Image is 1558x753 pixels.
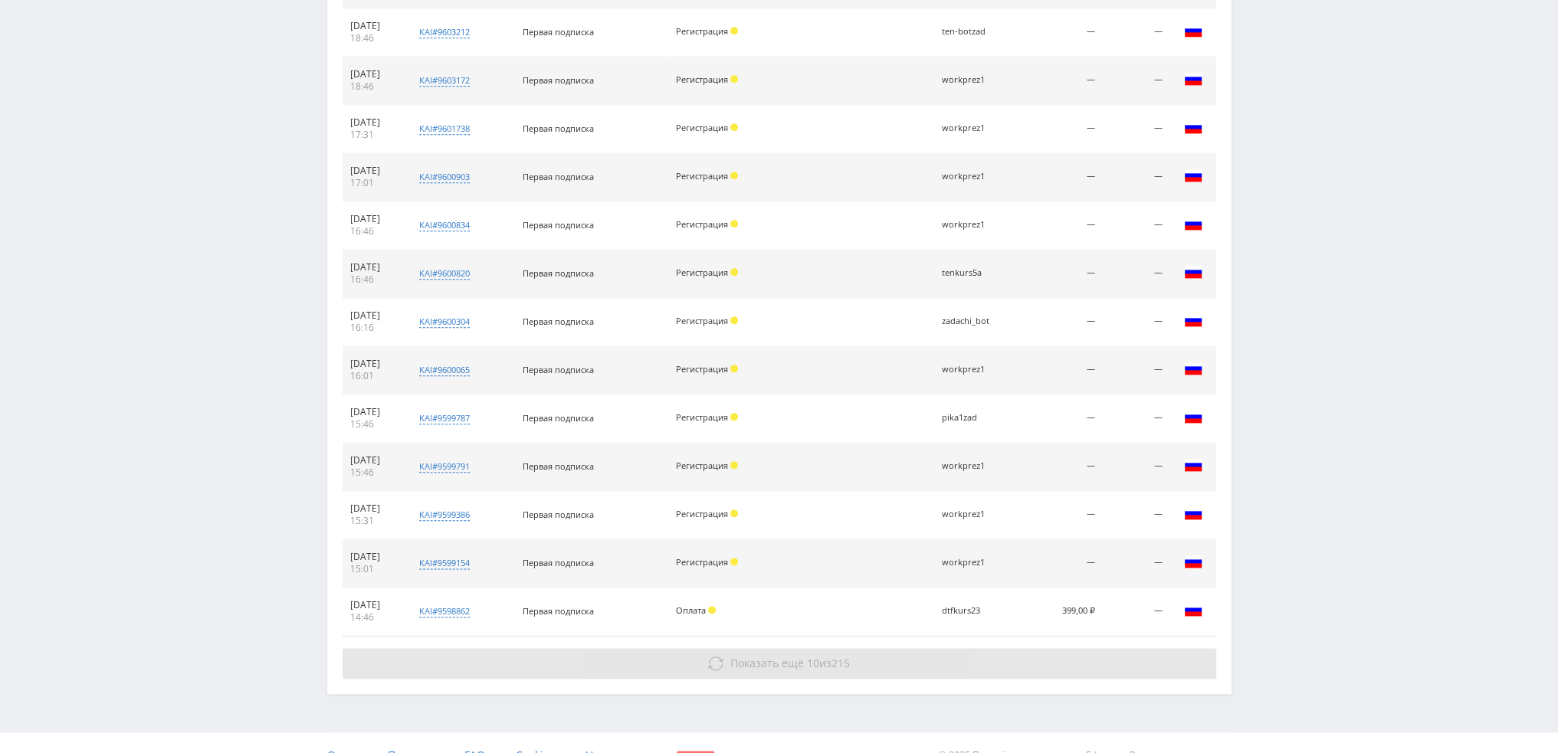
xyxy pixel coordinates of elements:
[350,503,398,515] div: [DATE]
[730,268,738,276] span: Холд
[676,25,728,37] span: Регистрация
[350,116,398,129] div: [DATE]
[350,515,398,527] div: 15:31
[523,460,594,472] span: Первая подписка
[1184,214,1202,233] img: rus.png
[1103,201,1169,250] td: —
[942,27,1011,37] div: ten-botzad
[676,122,728,133] span: Регистрация
[1021,491,1103,539] td: —
[419,509,470,521] div: kai#9599386
[831,656,850,670] span: 215
[730,75,738,83] span: Холд
[523,412,594,424] span: Первая подписка
[942,365,1011,375] div: workprez1
[676,170,728,182] span: Регистрация
[1021,57,1103,105] td: —
[676,508,728,519] span: Регистрация
[350,32,398,44] div: 18:46
[942,268,1011,278] div: tenkurs5a
[419,364,470,376] div: kai#9600065
[1103,8,1169,57] td: —
[1103,250,1169,298] td: —
[730,316,738,324] span: Холд
[350,68,398,80] div: [DATE]
[350,273,398,286] div: 16:46
[523,605,594,617] span: Первая подписка
[1184,263,1202,281] img: rus.png
[419,26,470,38] div: kai#9603212
[942,606,1011,616] div: dtfkurs23
[523,364,594,375] span: Первая подписка
[1021,539,1103,588] td: —
[676,267,728,278] span: Регистрация
[942,558,1011,568] div: workprez1
[523,26,594,38] span: Первая подписка
[1021,346,1103,395] td: —
[419,605,470,617] div: kai#9598862
[730,123,738,131] span: Холд
[1021,153,1103,201] td: —
[730,27,738,34] span: Холд
[1103,298,1169,346] td: —
[343,648,1216,679] button: Показать ещё 10из215
[1021,8,1103,57] td: —
[419,74,470,87] div: kai#9603172
[419,219,470,231] div: kai#9600834
[523,74,594,86] span: Первая подписка
[1103,588,1169,636] td: —
[419,557,470,569] div: kai#9599154
[1021,443,1103,491] td: —
[676,74,728,85] span: Регистрация
[1184,504,1202,522] img: rus.png
[523,171,594,182] span: Первая подписка
[1103,57,1169,105] td: —
[350,20,398,32] div: [DATE]
[1184,408,1202,426] img: rus.png
[350,370,398,382] div: 16:01
[730,220,738,228] span: Холд
[1021,395,1103,443] td: —
[1103,539,1169,588] td: —
[1184,166,1202,185] img: rus.png
[1021,201,1103,250] td: —
[1184,456,1202,474] img: rus.png
[350,322,398,334] div: 16:16
[350,358,398,370] div: [DATE]
[1184,21,1202,40] img: rus.png
[1103,346,1169,395] td: —
[350,213,398,225] div: [DATE]
[942,316,1011,326] div: zadachi_bot
[1021,588,1103,636] td: 399,00 ₽
[676,315,728,326] span: Регистрация
[1103,443,1169,491] td: —
[523,219,594,231] span: Первая подписка
[523,123,594,134] span: Первая подписка
[676,411,728,423] span: Регистрация
[942,509,1011,519] div: workprez1
[1021,105,1103,153] td: —
[1184,118,1202,136] img: rus.png
[730,413,738,421] span: Холд
[942,413,1011,423] div: pika1zad
[676,604,706,616] span: Оплата
[419,316,470,328] div: kai#9600304
[419,267,470,280] div: kai#9600820
[730,172,738,179] span: Холд
[419,123,470,135] div: kai#9601738
[730,656,850,670] span: из
[1184,601,1202,619] img: rus.png
[942,172,1011,182] div: workprez1
[676,460,728,471] span: Регистрация
[730,365,738,372] span: Холд
[350,309,398,322] div: [DATE]
[350,406,398,418] div: [DATE]
[1021,298,1103,346] td: —
[942,75,1011,85] div: workprez1
[1103,395,1169,443] td: —
[350,611,398,624] div: 14:46
[676,218,728,230] span: Регистрация
[523,509,594,520] span: Первая подписка
[350,177,398,189] div: 17:01
[730,656,804,670] span: Показать ещё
